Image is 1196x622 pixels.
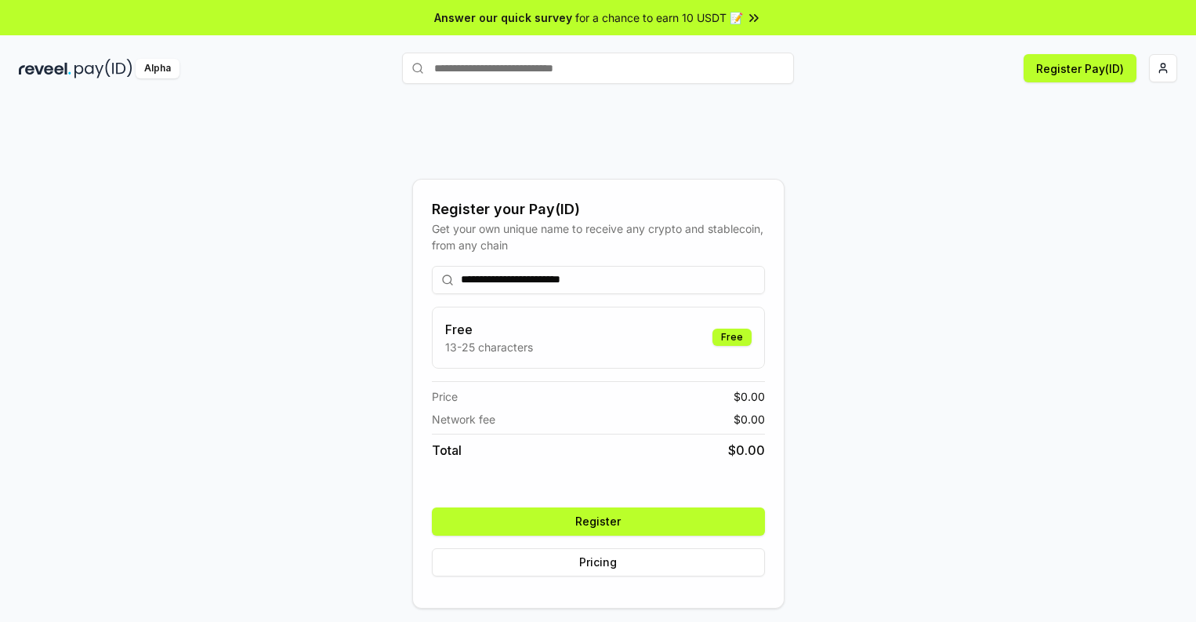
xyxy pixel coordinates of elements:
[432,411,495,427] span: Network fee
[734,411,765,427] span: $ 0.00
[74,59,132,78] img: pay_id
[728,441,765,460] span: $ 0.00
[445,339,533,355] p: 13-25 characters
[712,329,752,346] div: Free
[575,9,743,26] span: for a chance to earn 10 USDT 📝
[19,59,71,78] img: reveel_dark
[432,548,765,577] button: Pricing
[136,59,179,78] div: Alpha
[445,320,533,339] h3: Free
[432,220,765,253] div: Get your own unique name to receive any crypto and stablecoin, from any chain
[432,441,462,460] span: Total
[734,388,765,405] span: $ 0.00
[432,198,765,220] div: Register your Pay(ID)
[1024,54,1136,82] button: Register Pay(ID)
[432,388,458,405] span: Price
[434,9,572,26] span: Answer our quick survey
[432,507,765,536] button: Register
